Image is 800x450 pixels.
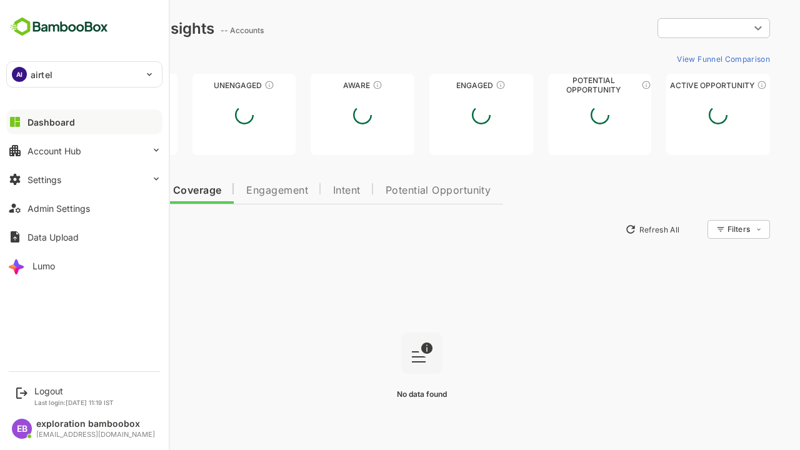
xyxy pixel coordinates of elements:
[713,80,723,90] div: These accounts have open opportunities which might be at any of the Sales Stages
[202,186,264,196] span: Engagement
[30,19,171,37] div: Dashboard Insights
[34,399,114,406] p: Last login: [DATE] 11:19 IST
[36,419,155,429] div: exploration bamboobox
[36,431,155,439] div: [EMAIL_ADDRESS][DOMAIN_NAME]
[27,174,61,185] div: Settings
[6,224,162,249] button: Data Upload
[42,186,177,196] span: Data Quality and Coverage
[27,203,90,214] div: Admin Settings
[342,186,447,196] span: Potential Opportunity
[622,81,726,90] div: Active Opportunity
[31,68,52,81] p: airtel
[177,26,224,35] ag: -- Accounts
[289,186,317,196] span: Intent
[30,81,134,90] div: Unreached
[329,80,339,90] div: These accounts have just entered the buying cycle and need further nurturing
[6,15,112,39] img: BambooboxFullLogoMark.5f36c76dfaba33ec1ec1367b70bb1252.svg
[353,389,403,399] span: No data found
[27,146,81,156] div: Account Hub
[6,167,162,192] button: Settings
[27,232,79,242] div: Data Upload
[597,80,607,90] div: These accounts are MQAs and can be passed on to Inside Sales
[6,253,162,278] button: Lumo
[27,117,75,127] div: Dashboard
[30,218,121,241] button: New Insights
[12,419,32,439] div: EB
[6,138,162,163] button: Account Hub
[684,224,706,234] div: Filters
[386,81,489,90] div: Engaged
[7,62,162,87] div: AIairtel
[12,67,27,82] div: AI
[504,81,608,90] div: Potential Opportunity
[614,17,726,39] div: ​
[452,80,462,90] div: These accounts are warm, further nurturing would qualify them to MQAs
[149,81,252,90] div: Unengaged
[221,80,231,90] div: These accounts have not shown enough engagement and need nurturing
[576,219,641,239] button: Refresh All
[6,196,162,221] button: Admin Settings
[34,386,114,396] div: Logout
[32,261,55,271] div: Lumo
[6,109,162,134] button: Dashboard
[102,80,112,90] div: These accounts have not been engaged with for a defined time period
[682,218,726,241] div: Filters
[628,49,726,69] button: View Funnel Comparison
[267,81,371,90] div: Aware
